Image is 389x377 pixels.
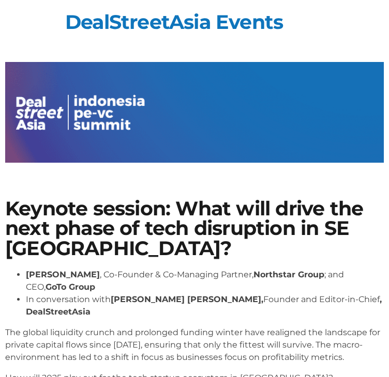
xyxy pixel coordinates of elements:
[26,269,384,293] li: , Co-Founder & Co-Managing Partner, ; and CEO,
[26,293,384,318] li: In conversation with Founder and Editor-in-Chief
[253,270,324,279] strong: Northstar Group
[26,270,100,279] strong: [PERSON_NAME]
[111,294,263,304] strong: [PERSON_NAME] [PERSON_NAME],
[5,326,384,364] p: The global liquidity crunch and prolonged funding winter have realigned the landscape for private...
[46,282,95,292] strong: GoTo Group
[5,199,384,258] h1: Keynote session: What will drive the next phase of tech disruption in SE [GEOGRAPHIC_DATA]?
[65,10,283,34] a: DealStreetAsia Events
